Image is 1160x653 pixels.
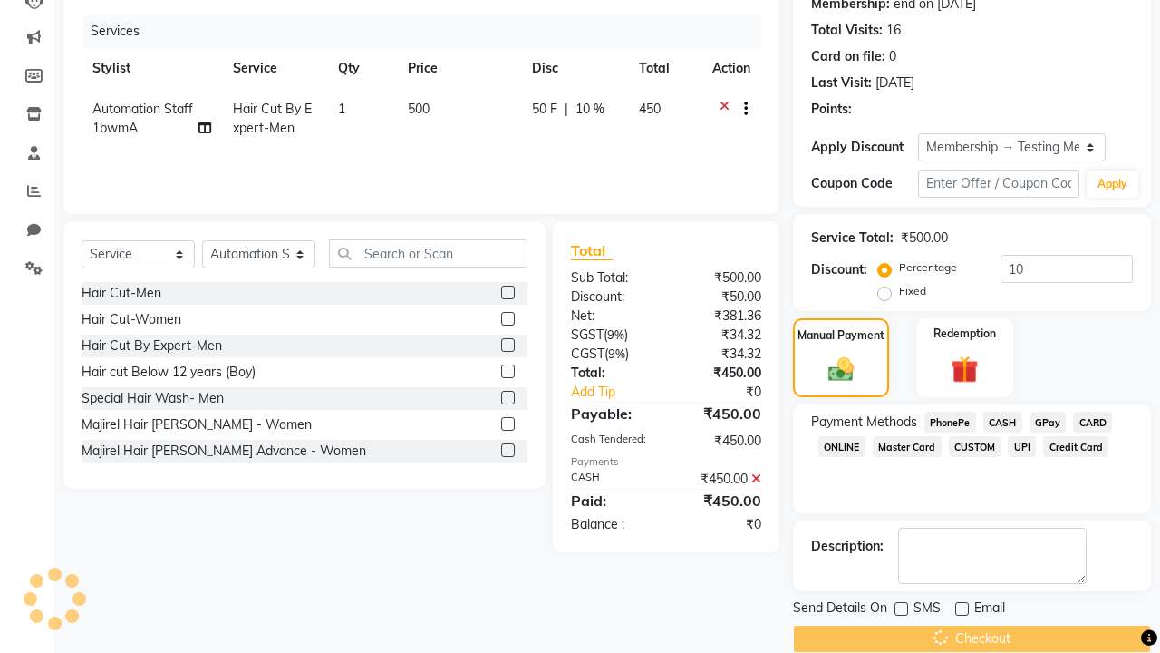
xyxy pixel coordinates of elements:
div: Description: [811,537,884,556]
div: Sub Total: [557,268,666,288]
span: 9% [608,346,625,361]
div: Hair Cut-Women [82,310,181,329]
img: _gift.svg [942,353,988,387]
label: Redemption [933,326,996,342]
div: Hair Cut-Men [82,284,161,303]
span: 500 [408,101,430,117]
div: 0 [889,47,896,66]
div: Total Visits: [811,21,883,40]
div: ₹450.00 [666,403,775,424]
img: _cash.svg [820,355,863,385]
div: Payable: [557,403,666,424]
span: 1 [338,101,345,117]
div: Coupon Code [811,174,918,193]
div: Majirel Hair [PERSON_NAME] - Women [82,415,312,434]
span: ONLINE [818,436,865,457]
span: Hair Cut By Expert-Men [233,101,312,136]
span: 9% [607,327,624,342]
div: Paid: [557,490,666,512]
span: 450 [639,101,661,117]
span: Email [974,599,1005,621]
span: SMS [913,599,941,621]
div: ( ) [557,345,666,364]
div: Points: [811,100,852,119]
div: ₹500.00 [666,268,775,288]
div: ₹450.00 [666,490,775,512]
div: Net: [557,307,666,326]
div: Discount: [811,260,867,279]
span: CARD [1073,412,1112,433]
span: CGST [571,346,604,362]
div: Balance : [557,515,666,534]
div: Special Hair Wash- Men [82,389,224,408]
span: CASH [983,412,1022,433]
div: 16 [886,21,901,40]
div: Services [83,15,775,48]
div: Discount: [557,288,666,307]
th: Stylist [82,48,222,89]
div: Payments [571,454,761,470]
th: Total [628,48,701,89]
div: ₹34.32 [666,345,775,364]
div: Hair cut Below 12 years (Boy) [82,363,256,382]
span: Automation Staff 1bwmA [92,101,193,136]
div: Cash Tendered: [557,432,666,451]
div: ₹50.00 [666,288,775,307]
label: Manual Payment [797,327,884,344]
span: CUSTOM [949,436,1001,457]
span: 50 F [532,100,557,119]
div: ₹381.36 [666,307,775,326]
div: Card on file: [811,47,885,66]
th: Service [222,48,327,89]
div: ₹0 [666,515,775,534]
span: Send Details On [793,599,887,621]
input: Search or Scan [329,239,527,268]
div: Hair Cut By Expert-Men [82,336,222,356]
span: Credit Card [1043,436,1108,457]
input: Enter Offer / Coupon Code [918,170,1079,198]
span: GPay [1029,412,1067,433]
div: Service Total: [811,229,894,248]
div: CASH [557,470,666,489]
span: UPI [1008,436,1036,457]
span: SGST [571,326,604,343]
span: Payment Methods [811,413,917,432]
th: Action [701,48,761,89]
button: Apply [1087,171,1138,198]
span: PhonePe [924,412,976,433]
span: | [565,100,568,119]
div: Majirel Hair [PERSON_NAME] Advance - Women [82,442,366,461]
div: Total: [557,364,666,383]
label: Percentage [899,259,957,276]
div: ₹450.00 [666,364,775,383]
span: Total [571,241,613,260]
th: Qty [327,48,397,89]
div: ₹450.00 [666,432,775,451]
div: ( ) [557,326,666,345]
span: Master Card [873,436,942,457]
div: ₹34.32 [666,326,775,345]
div: ₹0 [684,383,775,402]
div: ₹450.00 [666,470,775,489]
div: Last Visit: [811,73,872,93]
div: Apply Discount [811,138,918,157]
th: Price [397,48,521,89]
div: [DATE] [875,73,914,93]
a: Add Tip [557,383,684,402]
th: Disc [521,48,627,89]
div: ₹500.00 [901,229,948,248]
label: Fixed [899,283,926,299]
span: 10 % [575,100,604,119]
